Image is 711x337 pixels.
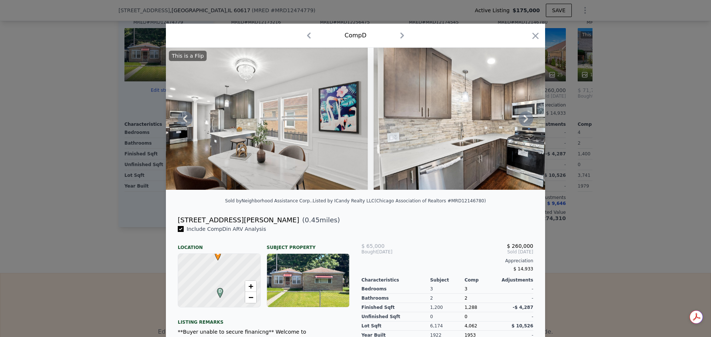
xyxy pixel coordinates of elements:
[430,321,465,331] div: 6,174
[299,215,340,225] span: ( miles)
[213,248,223,259] span: •
[361,303,430,312] div: Finished Sqft
[361,243,384,249] span: $ 65,000
[305,216,320,224] span: 0.45
[361,284,430,294] div: Bedrooms
[511,323,533,328] span: $ 10,526
[361,294,430,303] div: Bathrooms
[361,312,430,321] div: Unfinished Sqft
[245,292,256,303] a: Zoom out
[215,288,225,294] span: D
[154,48,368,190] img: Property Img
[361,249,377,255] span: Bought
[178,215,299,225] div: [STREET_ADDRESS][PERSON_NAME]
[361,321,430,331] div: Lot Sqft
[499,294,533,303] div: -
[507,243,533,249] span: $ 260,000
[464,314,467,319] span: 0
[361,249,419,255] div: [DATE]
[464,323,477,328] span: 4,062
[178,313,350,325] div: Listing remarks
[178,239,261,250] div: Location
[430,312,465,321] div: 0
[344,31,366,40] div: Comp D
[464,286,467,291] span: 3
[464,294,499,303] div: 2
[499,312,533,321] div: -
[499,277,533,283] div: Adjustments
[215,288,220,292] div: D
[248,293,253,302] span: −
[184,226,269,232] span: Include Comp D in ARV Analysis
[313,198,486,203] div: Listed by ICandy Realty LLC (Chicago Association of Realtors #MRD12146780)
[169,51,207,61] div: This is a Flip
[513,305,533,310] span: -$ 4,287
[430,284,465,294] div: 3
[430,303,465,312] div: 1,200
[374,48,587,190] img: Property Img
[464,305,477,310] span: 1,288
[464,277,499,283] div: Comp
[361,277,430,283] div: Characteristics
[245,281,256,292] a: Zoom in
[248,282,253,291] span: +
[213,250,217,255] div: •
[514,266,533,272] span: $ 14,933
[430,294,465,303] div: 2
[225,198,313,203] div: Sold by Neighborhood Assistance Corp. .
[267,239,350,250] div: Subject Property
[499,284,533,294] div: -
[419,249,533,255] span: Sold [DATE]
[430,277,465,283] div: Subject
[361,258,533,264] div: Appreciation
